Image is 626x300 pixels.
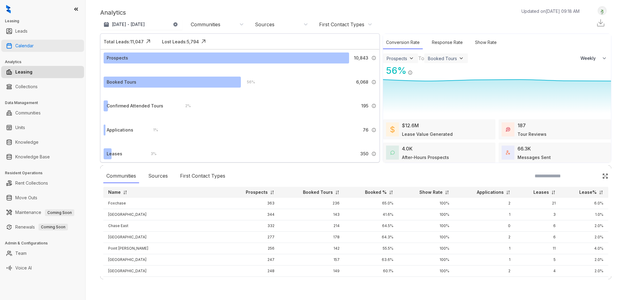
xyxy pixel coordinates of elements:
[389,190,393,195] img: sorting
[551,190,556,195] img: sorting
[398,198,454,209] td: 100%
[225,198,279,209] td: 363
[103,277,225,288] td: Hidden Cove
[15,247,27,259] a: Team
[454,254,515,266] td: 1
[429,36,466,49] div: Response Rate
[515,254,561,266] td: 5
[363,127,368,133] span: 76
[241,79,255,85] div: 56 %
[100,8,126,17] p: Analytics
[356,79,368,85] span: 6,068
[599,190,603,195] img: sorting
[517,145,531,152] div: 66.3K
[589,173,595,179] img: SearchIcon
[561,232,608,243] td: 2.0%
[454,209,515,220] td: 1
[561,198,608,209] td: 6.0%
[515,220,561,232] td: 6
[398,232,454,243] td: 100%
[103,169,139,183] div: Communities
[15,177,48,189] a: Rent Collections
[100,19,183,30] button: [DATE] - [DATE]
[517,122,526,129] div: 187
[5,59,85,65] h3: Analytics
[408,70,413,75] img: Info
[561,209,608,220] td: 1.0%
[408,55,414,61] img: ViewFilterArrow
[107,103,163,109] div: Confirmed Attended Tours
[279,243,345,254] td: 142
[15,192,37,204] a: Move Outs
[344,198,398,209] td: 65.0%
[225,266,279,277] td: 248
[344,266,398,277] td: 60.1%
[144,37,153,46] img: Click Icon
[428,56,457,61] div: Booked Tours
[147,127,158,133] div: 1 %
[344,220,398,232] td: 64.5%
[398,220,454,232] td: 100%
[1,66,84,78] li: Leasing
[15,40,34,52] a: Calendar
[398,266,454,277] td: 100%
[344,209,398,220] td: 41.6%
[371,80,376,85] img: Info
[225,209,279,220] td: 344
[225,220,279,232] td: 332
[15,121,25,134] a: Units
[1,206,84,219] li: Maintenance
[371,151,376,156] img: Info
[344,243,398,254] td: 55.5%
[255,21,274,28] div: Sources
[361,103,368,109] span: 195
[279,209,345,220] td: 143
[454,232,515,243] td: 2
[1,25,84,37] li: Leads
[1,121,84,134] li: Units
[1,81,84,93] li: Collections
[472,36,500,49] div: Show Rate
[398,254,454,266] td: 100%
[1,107,84,119] li: Communities
[458,55,464,61] img: ViewFilterArrow
[533,189,549,195] p: Leases
[398,277,454,288] td: 100%
[270,190,274,195] img: sorting
[402,131,453,137] div: Lease Value Generated
[445,190,449,195] img: sorting
[602,173,608,179] img: Click Icon
[506,190,510,195] img: sorting
[1,151,84,163] li: Knowledge Base
[515,198,561,209] td: 21
[365,189,387,195] p: Booked %
[107,79,136,85] div: Booked Tours
[179,103,191,109] div: 2 %
[108,189,121,195] p: Name
[15,81,38,93] a: Collections
[517,154,551,161] div: Messages Sent
[354,55,368,61] span: 10,843
[506,150,510,155] img: TotalFum
[104,38,144,45] div: Total Leads: 11,047
[506,127,510,132] img: TourReviews
[15,136,39,148] a: Knowledge
[360,150,368,157] span: 350
[1,192,84,204] li: Move Outs
[103,232,225,243] td: [GEOGRAPHIC_DATA]
[279,266,345,277] td: 149
[515,277,561,288] td: 2
[5,170,85,176] h3: Resident Operations
[1,247,84,259] li: Team
[1,262,84,274] li: Voice AI
[15,221,68,233] a: RenewalsComing Soon
[521,8,580,14] p: Updated on [DATE] 09:18 AM
[303,189,333,195] p: Booked Tours
[15,151,50,163] a: Knowledge Base
[390,126,395,133] img: LeaseValue
[398,209,454,220] td: 100%
[387,56,407,61] div: Prospects
[579,189,597,195] p: Lease%
[561,266,608,277] td: 2.0%
[15,66,32,78] a: Leasing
